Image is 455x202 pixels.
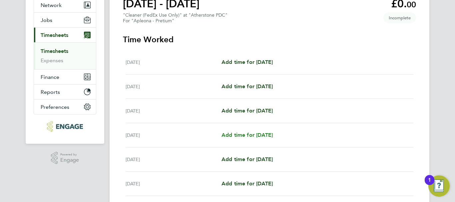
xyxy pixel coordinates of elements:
a: Go to home page [34,121,96,132]
a: Powered byEngage [51,152,79,164]
div: 1 [428,180,431,189]
button: Jobs [34,13,96,27]
button: Open Resource Center, 1 new notification [428,175,450,197]
span: Add time for [DATE] [222,132,273,138]
button: Reports [34,85,96,99]
span: Engage [60,157,79,163]
div: [DATE] [126,155,222,163]
span: Add time for [DATE] [222,180,273,187]
button: Timesheets [34,28,96,42]
a: Add time for [DATE] [222,107,273,115]
a: Expenses [41,57,63,64]
a: Add time for [DATE] [222,180,273,188]
a: Add time for [DATE] [222,58,273,66]
div: [DATE] [126,107,222,115]
span: Add time for [DATE] [222,83,273,90]
div: [DATE] [126,180,222,188]
div: "Cleaner (FedEx Use Only)" at "Atherstone PDC" [123,12,227,24]
button: Preferences [34,100,96,114]
span: Reports [41,89,60,95]
span: Add time for [DATE] [222,59,273,65]
span: Network [41,2,62,8]
div: For "Apleona - Pretium" [123,18,227,24]
span: Timesheets [41,32,68,38]
span: Preferences [41,104,69,110]
a: Timesheets [41,48,68,54]
div: [DATE] [126,58,222,66]
span: Add time for [DATE] [222,107,273,114]
span: Jobs [41,17,52,23]
div: Timesheets [34,42,96,69]
a: Add time for [DATE] [222,83,273,91]
button: Finance [34,70,96,84]
span: This timesheet is Incomplete. [383,12,416,23]
div: [DATE] [126,83,222,91]
a: Add time for [DATE] [222,155,273,163]
span: Add time for [DATE] [222,156,273,162]
div: [DATE] [126,131,222,139]
a: Add time for [DATE] [222,131,273,139]
span: Powered by [60,152,79,157]
img: conceptresources-logo-retina.png [47,121,83,132]
h3: Time Worked [123,34,416,45]
span: Finance [41,74,59,80]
